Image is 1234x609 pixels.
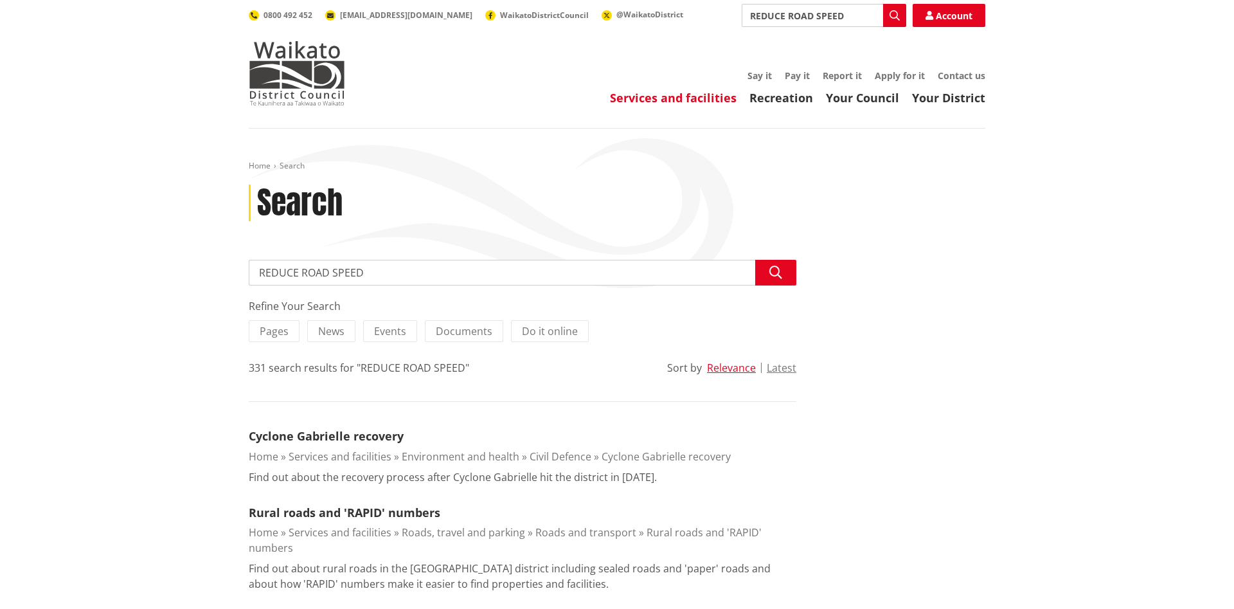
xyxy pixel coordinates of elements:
[602,450,731,464] a: Cyclone Gabrielle recovery
[249,525,278,540] a: Home
[374,324,406,338] span: Events
[826,90,899,105] a: Your Council
[707,362,756,374] button: Relevance
[530,450,591,464] a: Civil Defence
[249,260,796,286] input: Search input
[913,4,985,27] a: Account
[264,10,312,21] span: 0800 492 452
[289,450,391,464] a: Services and facilities
[318,324,344,338] span: News
[325,10,472,21] a: [EMAIL_ADDRESS][DOMAIN_NAME]
[535,525,636,540] a: Roads and transport
[249,505,440,520] a: Rural roads and 'RAPID' numbers
[249,10,312,21] a: 0800 492 452
[436,324,492,338] span: Documents
[875,69,925,82] a: Apply for it
[823,69,862,82] a: Report it
[602,9,683,20] a: @WaikatoDistrict
[280,160,305,171] span: Search
[340,10,472,21] span: [EMAIL_ADDRESS][DOMAIN_NAME]
[249,469,657,485] p: Find out about the recovery process after Cyclone Gabrielle hit the district in [DATE].
[485,10,589,21] a: WaikatoDistrictCouncil
[610,90,737,105] a: Services and facilities
[257,185,343,222] h1: Search
[785,69,810,82] a: Pay it
[767,362,796,374] button: Latest
[742,4,906,27] input: Search input
[402,525,525,540] a: Roads, travel and parking
[289,525,391,540] a: Services and facilities
[522,324,578,338] span: Do it online
[249,360,469,376] div: 331 search results for "REDUCE ROAD SPEED"
[616,9,683,20] span: @WaikatoDistrict
[500,10,589,21] span: WaikatoDistrictCouncil
[249,561,796,592] p: Find out about rural roads in the [GEOGRAPHIC_DATA] district including sealed roads and 'paper' r...
[249,525,762,555] a: Rural roads and 'RAPID' numbers
[249,450,278,464] a: Home
[402,450,519,464] a: Environment and health
[747,69,772,82] a: Say it
[912,90,985,105] a: Your District
[249,41,345,105] img: Waikato District Council - Te Kaunihera aa Takiwaa o Waikato
[1175,555,1221,601] iframe: Messenger Launcher
[249,428,404,444] a: Cyclone Gabrielle recovery
[260,324,289,338] span: Pages
[938,69,985,82] a: Contact us
[249,161,985,172] nav: breadcrumb
[249,160,271,171] a: Home
[749,90,813,105] a: Recreation
[667,360,702,376] div: Sort by
[249,298,796,314] div: Refine Your Search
